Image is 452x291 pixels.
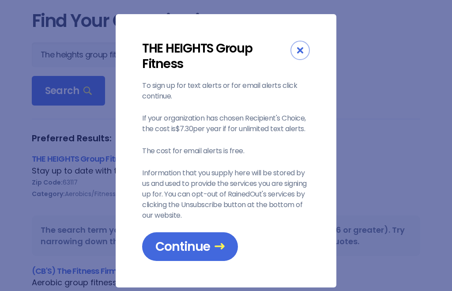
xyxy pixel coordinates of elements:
[142,80,310,102] p: To sign up for text alerts or for email alerts click continue.
[142,41,290,72] div: THE HEIGHTS Group Fitness
[155,239,225,254] span: Continue
[290,41,310,60] div: Close
[142,146,310,156] p: The cost for email alerts is free.
[142,113,310,134] p: If your organization has chosen Recipient's Choice, the cost is $7.30 per year if for unlimited t...
[142,168,310,221] p: Information that you supply here will be stored by us and used to provide the services you are si...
